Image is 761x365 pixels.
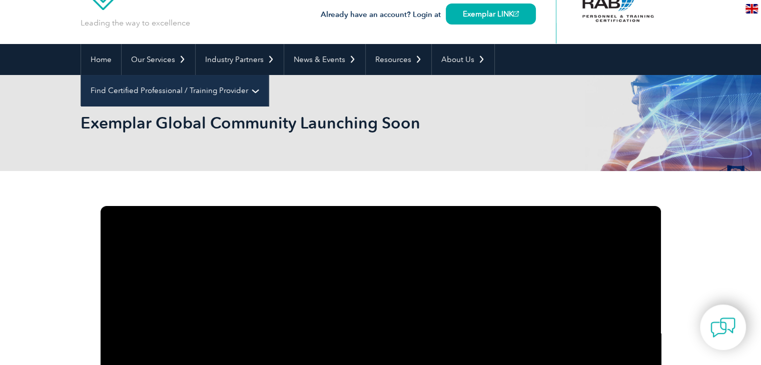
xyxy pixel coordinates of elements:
[446,3,536,24] a: Exemplar LINK
[366,44,431,75] a: Resources
[81,115,501,131] h2: Exemplar Global Community Launching Soon
[196,44,284,75] a: Industry Partners
[513,11,519,16] img: open_square.png
[745,4,758,13] img: en
[321,8,536,21] h3: Already have an account? Login at
[710,315,735,340] img: contact-chat.png
[122,44,195,75] a: Our Services
[81,44,121,75] a: Home
[81,75,268,106] a: Find Certified Professional / Training Provider
[284,44,365,75] a: News & Events
[81,17,190,28] p: Leading the way to excellence
[432,44,494,75] a: About Us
